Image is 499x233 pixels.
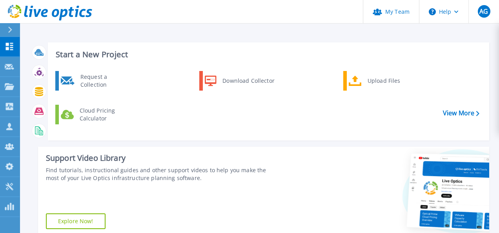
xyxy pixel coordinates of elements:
span: AG [479,8,488,15]
div: Request a Collection [76,73,134,89]
a: View More [443,109,479,117]
div: Upload Files [364,73,422,89]
h3: Start a New Project [56,50,479,59]
div: Cloud Pricing Calculator [76,107,134,122]
div: Support Video Library [46,153,280,163]
a: Upload Files [343,71,424,91]
a: Explore Now! [46,213,106,229]
a: Cloud Pricing Calculator [55,105,136,124]
a: Download Collector [199,71,280,91]
div: Find tutorials, instructional guides and other support videos to help you make the most of your L... [46,166,280,182]
div: Download Collector [219,73,278,89]
a: Request a Collection [55,71,136,91]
